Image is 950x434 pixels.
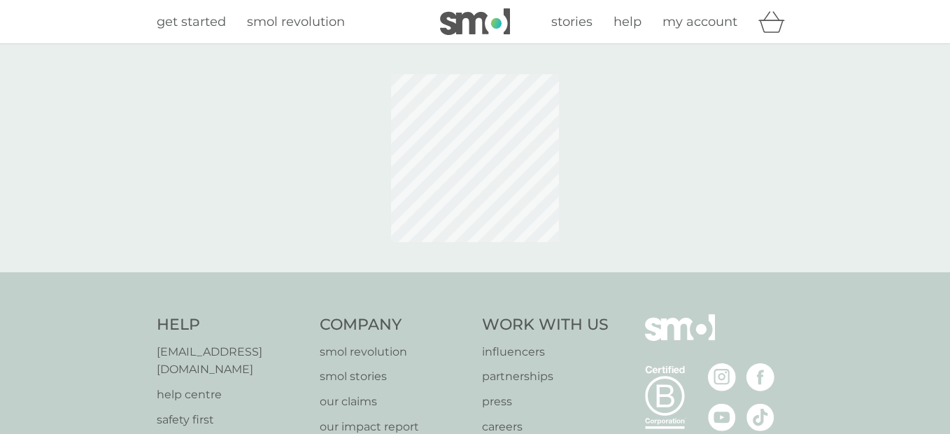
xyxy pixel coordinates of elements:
a: help centre [157,386,306,404]
span: my account [662,14,737,29]
span: stories [551,14,593,29]
img: visit the smol Youtube page [708,403,736,431]
a: smol revolution [320,343,469,361]
img: visit the smol Tiktok page [746,403,774,431]
a: stories [551,12,593,32]
a: [EMAIL_ADDRESS][DOMAIN_NAME] [157,343,306,379]
a: our claims [320,393,469,411]
img: visit the smol Facebook page [746,363,774,391]
h4: Work With Us [482,314,609,336]
a: partnerships [482,367,609,386]
span: get started [157,14,226,29]
a: help [614,12,641,32]
h4: Help [157,314,306,336]
a: smol stories [320,367,469,386]
a: get started [157,12,226,32]
a: my account [662,12,737,32]
a: smol revolution [247,12,345,32]
div: basket [758,8,793,36]
a: press [482,393,609,411]
a: influencers [482,343,609,361]
h4: Company [320,314,469,336]
span: help [614,14,641,29]
img: smol [645,314,715,362]
a: safety first [157,411,306,429]
img: visit the smol Instagram page [708,363,736,391]
img: smol [440,8,510,35]
span: smol revolution [247,14,345,29]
